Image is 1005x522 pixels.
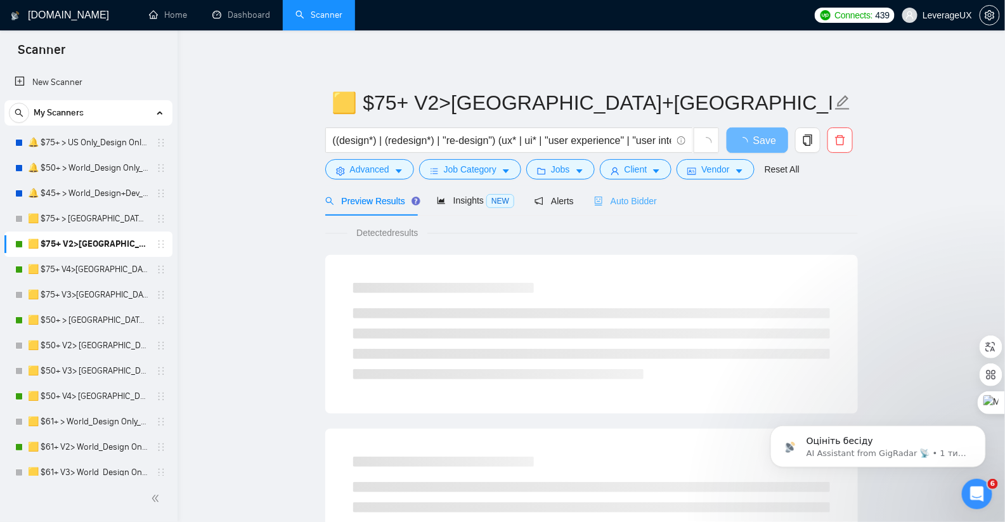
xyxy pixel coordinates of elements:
[11,6,20,26] img: logo
[156,188,166,199] span: holder
[796,134,820,146] span: copy
[905,11,914,20] span: user
[295,10,342,20] a: searchScanner
[575,166,584,176] span: caret-down
[28,282,148,308] a: 🟨 $75+ V3>[GEOGRAPHIC_DATA]+[GEOGRAPHIC_DATA] Only_Tony-UX/UI_General
[28,384,148,409] a: 🟨 $50+ V4> [GEOGRAPHIC_DATA]+[GEOGRAPHIC_DATA] Only_Tony-UX/UI_General
[15,70,162,95] a: New Scanner
[325,196,417,206] span: Preview Results
[502,166,510,176] span: caret-down
[537,166,546,176] span: folder
[156,315,166,325] span: holder
[735,166,744,176] span: caret-down
[486,194,514,208] span: NEW
[10,108,29,117] span: search
[419,159,521,179] button: barsJob Categorycaret-down
[765,162,800,176] a: Reset All
[988,479,998,489] span: 6
[738,137,753,147] span: loading
[325,197,334,206] span: search
[753,133,776,148] span: Save
[535,196,574,206] span: Alerts
[28,155,148,181] a: 🔔 $50+ > World_Design Only_General
[28,460,148,485] a: 🟨 $61+ V3> World_Design Only_Roman-UX/UI_General
[701,162,729,176] span: Vendor
[820,10,831,20] img: upwork-logo.png
[611,166,619,176] span: user
[34,100,84,126] span: My Scanners
[156,138,166,148] span: holder
[652,166,661,176] span: caret-down
[28,434,148,460] a: 🟨 $61+ V2> World_Design Only_Roman-UX/UI_General
[834,8,872,22] span: Connects:
[28,206,148,232] a: 🟨 $75+ > [GEOGRAPHIC_DATA]+[GEOGRAPHIC_DATA] Only_Tony-UX/UI_General
[28,358,148,384] a: 🟨 $50+ V3> [GEOGRAPHIC_DATA]+[GEOGRAPHIC_DATA] Only_Tony-UX/UI_General
[347,226,427,240] span: Detected results
[701,137,712,148] span: loading
[980,10,1000,20] a: setting
[156,467,166,478] span: holder
[212,10,270,20] a: dashboardDashboard
[156,366,166,376] span: holder
[625,162,647,176] span: Client
[962,479,992,509] iframe: Intercom live chat
[594,197,603,206] span: robot
[827,127,853,153] button: delete
[437,196,446,205] span: area-chart
[156,290,166,300] span: holder
[677,159,754,179] button: idcardVendorcaret-down
[156,417,166,427] span: holder
[151,492,164,505] span: double-left
[4,70,172,95] li: New Scanner
[795,127,820,153] button: copy
[980,5,1000,25] button: setting
[8,41,75,67] span: Scanner
[332,87,832,119] input: Scanner name...
[980,10,999,20] span: setting
[828,134,852,146] span: delete
[333,133,671,148] input: Search Freelance Jobs...
[350,162,389,176] span: Advanced
[437,195,514,206] span: Insights
[551,162,570,176] span: Jobs
[156,391,166,401] span: holder
[28,257,148,282] a: 🟨 $75+ V4>[GEOGRAPHIC_DATA]+[GEOGRAPHIC_DATA] Only_Tony-UX/UI_General
[9,103,29,123] button: search
[28,308,148,333] a: 🟨 $50+ > [GEOGRAPHIC_DATA]+[GEOGRAPHIC_DATA] Only_Tony-UX/UI_General
[535,197,543,206] span: notification
[430,166,439,176] span: bars
[526,159,595,179] button: folderJobscaret-down
[876,8,890,22] span: 439
[410,195,422,207] div: Tooltip anchor
[149,10,187,20] a: homeHome
[156,163,166,173] span: holder
[156,341,166,351] span: holder
[156,442,166,452] span: holder
[394,166,403,176] span: caret-down
[325,159,414,179] button: settingAdvancedcaret-down
[156,214,166,224] span: holder
[444,162,496,176] span: Job Category
[156,264,166,275] span: holder
[28,181,148,206] a: 🔔 $45+ > World_Design+Dev_General
[751,399,1005,488] iframe: Intercom notifications повідомлення
[28,232,148,257] a: 🟨 $75+ V2>[GEOGRAPHIC_DATA]+[GEOGRAPHIC_DATA] Only_Tony-UX/UI_General
[28,130,148,155] a: 🔔 $75+ > US Only_Design Only_General
[28,409,148,434] a: 🟨 $61+ > World_Design Only_Roman-UX/UI_General
[28,333,148,358] a: 🟨 $50+ V2> [GEOGRAPHIC_DATA]+[GEOGRAPHIC_DATA] Only_Tony-UX/UI_General
[687,166,696,176] span: idcard
[600,159,672,179] button: userClientcaret-down
[156,239,166,249] span: holder
[594,196,657,206] span: Auto Bidder
[677,136,685,145] span: info-circle
[336,166,345,176] span: setting
[727,127,788,153] button: Save
[834,95,851,111] span: edit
